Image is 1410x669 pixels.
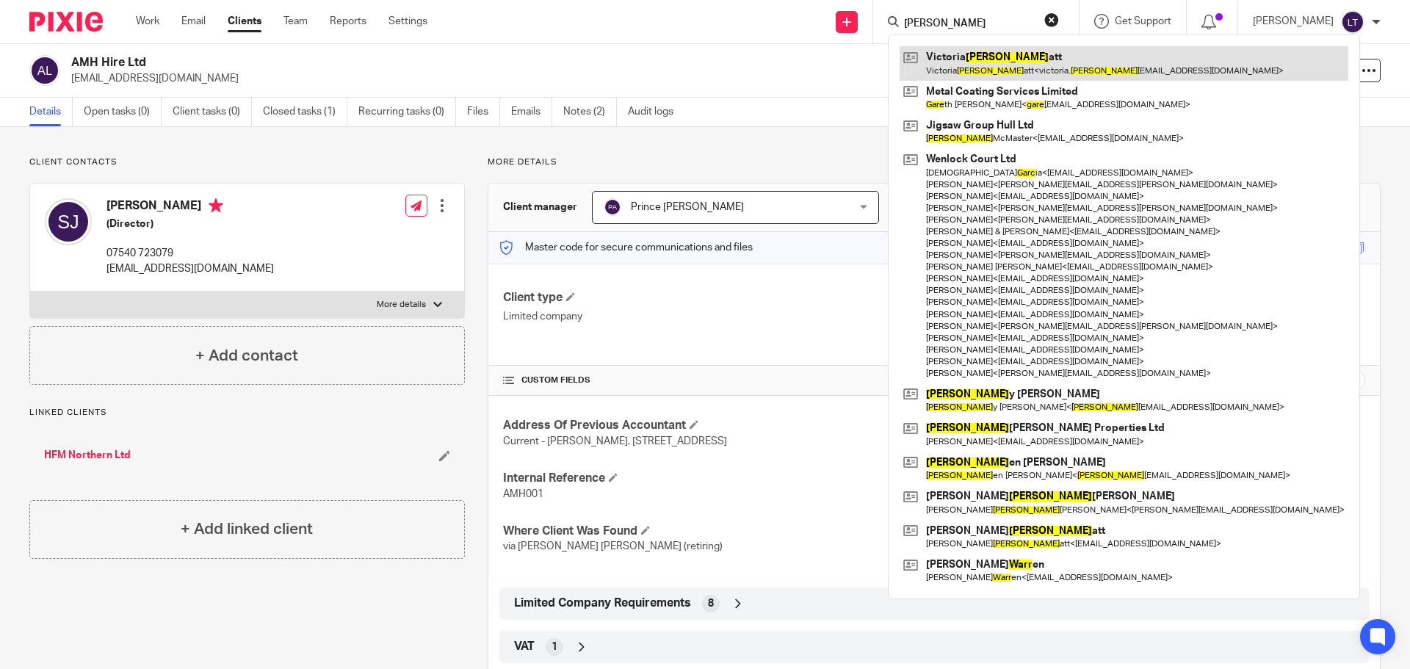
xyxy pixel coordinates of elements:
[29,12,103,32] img: Pixie
[511,98,552,126] a: Emails
[503,471,934,486] h4: Internal Reference
[195,344,298,367] h4: + Add contact
[71,71,1181,86] p: [EMAIL_ADDRESS][DOMAIN_NAME]
[44,448,131,463] a: HFM Northern Ltd
[552,640,557,654] span: 1
[503,541,723,552] span: via [PERSON_NAME] [PERSON_NAME] (retiring)
[1044,12,1059,27] button: Clear
[181,14,206,29] a: Email
[503,489,543,499] span: AMH001
[45,198,92,245] img: svg%3E
[173,98,252,126] a: Client tasks (0)
[106,217,274,231] h5: (Director)
[514,639,535,654] span: VAT
[358,98,456,126] a: Recurring tasks (0)
[503,290,934,305] h4: Client type
[514,596,691,611] span: Limited Company Requirements
[503,418,934,433] h4: Address Of Previous Accountant
[503,436,727,446] span: Current - [PERSON_NAME], [STREET_ADDRESS]
[228,14,261,29] a: Clients
[488,156,1381,168] p: More details
[563,98,617,126] a: Notes (2)
[1253,14,1334,29] p: [PERSON_NAME]
[628,98,684,126] a: Audit logs
[708,596,714,611] span: 8
[467,98,500,126] a: Files
[136,14,159,29] a: Work
[106,261,274,276] p: [EMAIL_ADDRESS][DOMAIN_NAME]
[29,98,73,126] a: Details
[503,375,934,386] h4: CUSTOM FIELDS
[29,156,465,168] p: Client contacts
[377,299,426,311] p: More details
[631,202,744,212] span: Prince [PERSON_NAME]
[29,55,60,86] img: svg%3E
[29,407,465,419] p: Linked clients
[604,198,621,216] img: svg%3E
[106,198,274,217] h4: [PERSON_NAME]
[181,518,313,540] h4: + Add linked client
[263,98,347,126] a: Closed tasks (1)
[503,524,934,539] h4: Where Client Was Found
[1341,10,1364,34] img: svg%3E
[503,309,934,324] p: Limited company
[283,14,308,29] a: Team
[1115,16,1171,26] span: Get Support
[503,200,577,214] h3: Client manager
[209,198,223,213] i: Primary
[84,98,162,126] a: Open tasks (0)
[499,240,753,255] p: Master code for secure communications and files
[330,14,366,29] a: Reports
[903,18,1035,31] input: Search
[71,55,959,70] h2: AMH Hire Ltd
[106,246,274,261] p: 07540 723079
[388,14,427,29] a: Settings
